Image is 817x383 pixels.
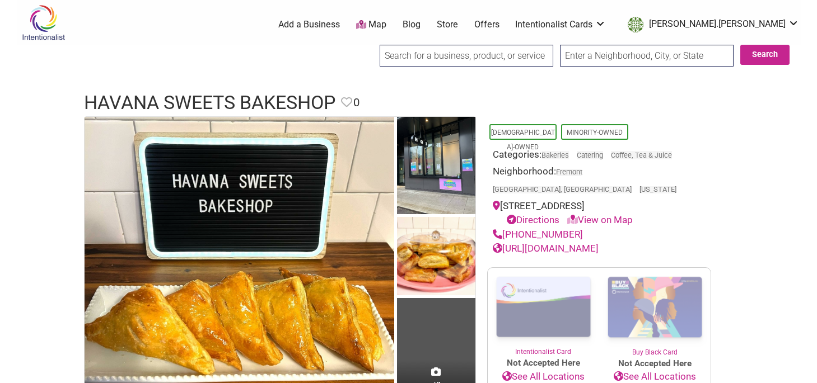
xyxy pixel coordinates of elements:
a: [PERSON_NAME].[PERSON_NAME] [622,15,799,35]
a: Store [437,18,458,31]
button: Search [740,45,790,65]
span: [GEOGRAPHIC_DATA], [GEOGRAPHIC_DATA] [493,186,632,193]
input: Enter a Neighborhood, City, or State [560,45,734,67]
a: [URL][DOMAIN_NAME] [493,243,599,254]
div: Neighborhood: [493,164,706,199]
a: Offers [474,18,499,31]
img: Intentionalist [17,4,70,41]
a: Coffee, Tea & Juice [611,151,672,159]
a: Blog [403,18,421,31]
span: [US_STATE] [639,186,676,193]
div: [STREET_ADDRESS] [493,199,706,228]
span: Not Accepted Here [488,357,599,370]
input: Search for a business, product, or service [380,45,553,67]
a: Minority-Owned [567,129,623,136]
h1: Havana Sweets Bakeshop [84,89,335,116]
a: Bakeries [541,151,569,159]
img: Buy Black Card [599,268,711,347]
i: Favorite [341,97,352,108]
a: Intentionalist Cards [515,18,606,31]
a: [PHONE_NUMBER] [493,229,583,240]
a: Map [356,18,386,31]
a: [DEMOGRAPHIC_DATA]-Owned [491,129,555,151]
a: Directions [507,214,559,225]
img: Intentionalist Card [488,268,599,347]
a: Add a Business [278,18,340,31]
a: Catering [577,151,603,159]
a: View on Map [567,214,633,225]
a: Intentionalist Card [488,268,599,357]
span: 0 [353,94,360,111]
a: Buy Black Card [599,268,711,357]
li: britt.thorson [622,15,799,35]
span: Not Accepted Here [599,357,711,370]
span: Fremont [556,169,582,176]
div: Categories: [493,148,706,165]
